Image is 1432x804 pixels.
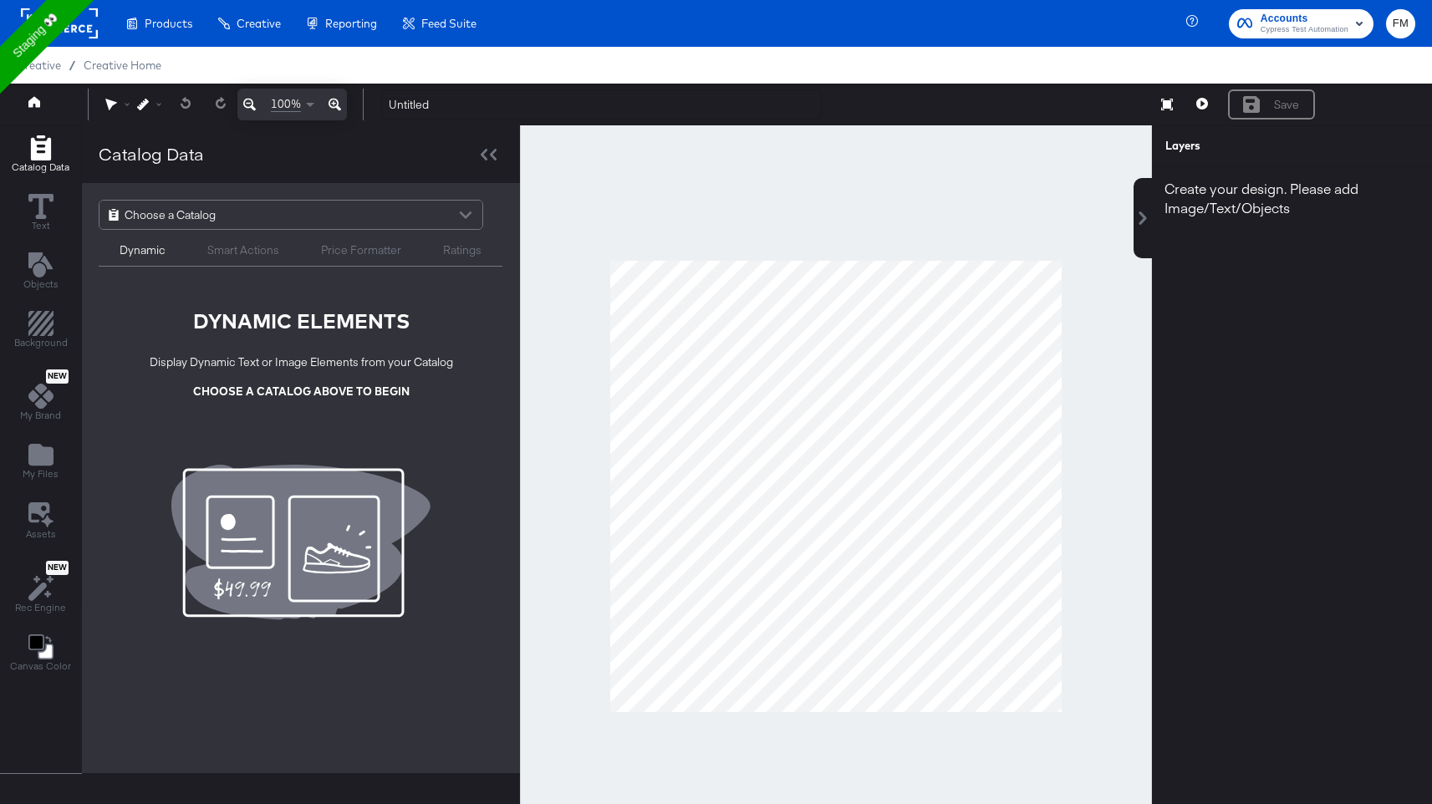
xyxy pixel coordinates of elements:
[13,248,69,296] button: Add Text
[321,242,401,258] div: Price Formatter
[1229,9,1373,38] button: AccountsCypress Test Automation
[150,354,453,370] div: Display Dynamic Text or Image Elements from your Catalog
[23,277,59,291] span: Objects
[10,659,71,673] span: Canvas Color
[4,308,78,355] button: Add Rectangle
[14,336,68,349] span: Background
[1393,14,1409,33] span: FM
[20,409,61,422] span: My Brand
[99,142,204,166] div: Catalog Data
[1261,10,1348,28] span: Accounts
[325,17,377,30] span: Reporting
[193,307,410,335] div: DYNAMIC ELEMENTS
[12,160,69,174] span: Catalog Data
[15,601,66,614] span: Rec Engine
[46,562,69,573] span: New
[120,242,166,258] div: Dynamic
[13,439,69,486] button: Add Files
[18,190,64,237] button: Text
[26,527,56,541] span: Assets
[1165,138,1336,154] div: Layers
[145,17,192,30] span: Products
[237,17,281,30] span: Creative
[125,201,216,229] span: Choose a Catalog
[443,242,482,258] div: Ratings
[46,371,69,382] span: New
[1152,167,1432,229] div: Create your design. Please add Image/Text/Objects
[84,59,161,72] a: Creative Home
[10,366,71,428] button: NewMy Brand
[1261,23,1348,37] span: Cypress Test Automation
[193,384,410,399] div: CHOOSE A CATALOG ABOVE TO BEGIN
[61,59,84,72] span: /
[2,131,79,179] button: Add Rectangle
[32,219,50,232] span: Text
[271,96,301,112] span: 100%
[1386,9,1415,38] button: FM
[421,17,476,30] span: Feed Suite
[23,467,59,481] span: My Files
[16,497,66,546] button: Assets
[5,557,76,619] button: NewRec Engine
[207,242,279,258] div: Smart Actions
[17,59,61,72] span: Creative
